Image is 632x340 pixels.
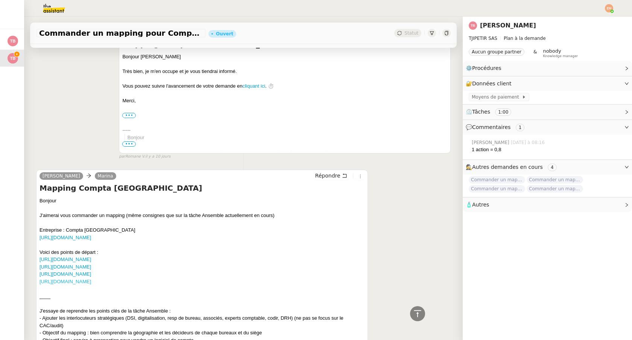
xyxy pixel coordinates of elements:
span: nobody [543,48,561,54]
div: ⚙️Procédures [463,61,632,76]
a: [URL][DOMAIN_NAME] [39,235,91,240]
span: 💬 [466,124,527,130]
div: Merci, [122,97,447,105]
app-user-label: Knowledge manager [543,48,578,58]
span: Répondre [315,172,340,179]
a: [PERSON_NAME] [39,173,83,179]
div: Vous pouvez suivre l'avancement de votre demande en . ⏱️ [122,82,447,90]
span: Autres demandes en cours [472,164,543,170]
div: ----- [122,126,447,134]
img: svg [8,36,18,46]
nz-tag: Aucun groupe partner [469,48,524,56]
span: Knowledge manager [543,54,578,58]
span: [DATE] à 08:16 [511,139,546,146]
span: Statut [404,30,418,36]
nz-tag: 1 [516,124,525,131]
div: 🔐Données client [463,76,632,91]
img: svg [605,4,613,12]
span: 🧴 [466,202,489,208]
div: 🧴Autres [463,197,632,212]
span: Procédures [472,65,501,71]
button: Répondre [313,172,350,180]
span: Commander un mapping pour Compta [GEOGRAPHIC_DATA] [39,29,202,37]
span: 🕵️ [466,164,560,170]
span: Plan à la demande [504,36,546,41]
div: Bonjour [PERSON_NAME] [122,53,447,61]
h4: Mapping Compta [GEOGRAPHIC_DATA] [39,183,365,193]
label: ••• [122,113,136,118]
a: [URL][DOMAIN_NAME] [39,271,91,277]
img: svg [469,21,477,30]
span: Commander un mapping pour [PERSON_NAME] [527,176,583,184]
div: ⏲️Tâches 1:00 [463,105,632,119]
span: il y a 10 jours [145,153,171,160]
img: svg [8,53,18,64]
span: & [533,48,537,58]
span: Commander un mapping pour Fideliance [527,185,583,193]
span: Données client [472,80,512,87]
span: Marina [98,173,113,179]
div: Bonjour J'aimerai vous commander un mapping (même consignes que sur la tâche Ansemble actuellemen... [39,197,365,285]
span: ⚙️ [466,64,505,73]
div: Très bien, je m'en occupe et je vous tiendrai informé. [122,68,447,75]
nz-tag: 4 [548,164,557,171]
span: Tâches [472,109,490,115]
span: Commentaires [472,124,510,130]
span: ⏲️ [466,109,518,115]
span: Moyens de paiement [472,93,522,101]
a: [PERSON_NAME] [480,22,536,29]
span: TJIPETIR SAS [469,36,497,41]
a: cliquant ici [242,83,265,89]
span: [PERSON_NAME] [472,139,511,146]
div: 🕵️Autres demandes en cours 4 [463,160,632,175]
a: [URL][DOMAIN_NAME] [39,279,91,284]
a: [URL][DOMAIN_NAME] [39,264,91,270]
span: Commander un mapping pour ACF [469,176,525,184]
span: ••• [122,141,136,147]
nz-tag: 1:00 [495,108,511,116]
a: [URL][DOMAIN_NAME] [39,257,91,262]
div: 1 action = 0,8 [472,146,626,153]
div: 💬Commentaires 1 [463,120,632,135]
span: Commander un mapping pour Afigec [469,185,525,193]
span: Autres [472,202,489,208]
div: Bonjour J'aimerai vous commander un mapping (même consignes que sur la tâche Ansemble actuellemen... [128,134,447,222]
small: Romane V. [119,153,170,160]
span: false [36,166,49,172]
span: 🔐 [466,79,515,88]
h4: Mapping Compta [GEOGRAPHIC_DATA] [122,39,447,49]
div: Ouvert [216,32,233,36]
span: par [119,153,125,160]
